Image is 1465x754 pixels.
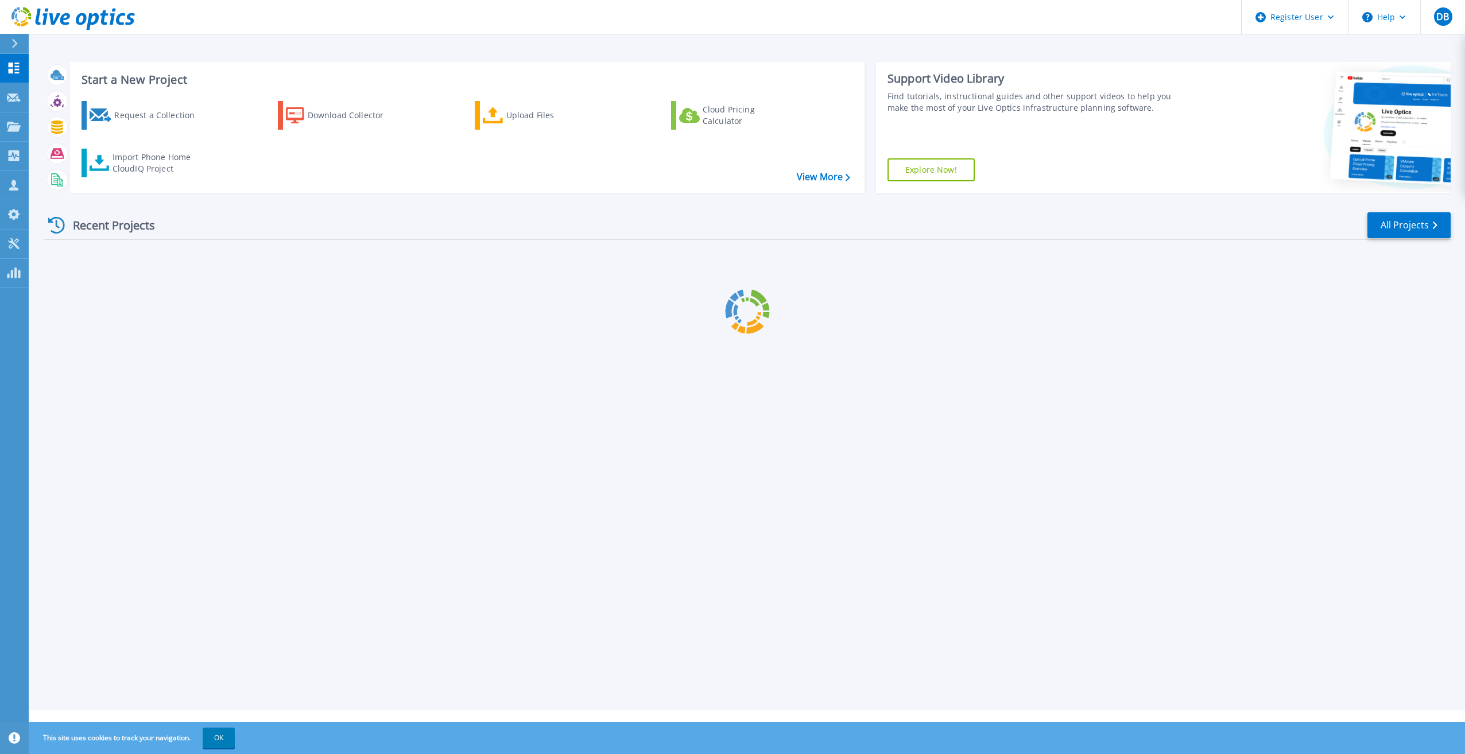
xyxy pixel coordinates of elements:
[475,101,603,130] a: Upload Files
[278,101,406,130] a: Download Collector
[32,728,235,748] span: This site uses cookies to track your navigation.
[671,101,799,130] a: Cloud Pricing Calculator
[703,104,794,127] div: Cloud Pricing Calculator
[1367,212,1451,238] a: All Projects
[308,104,400,127] div: Download Collector
[887,158,975,181] a: Explore Now!
[506,104,598,127] div: Upload Files
[113,151,202,174] div: Import Phone Home CloudIQ Project
[114,104,206,127] div: Request a Collection
[1436,12,1449,21] span: DB
[203,728,235,748] button: OK
[82,101,210,130] a: Request a Collection
[44,211,170,239] div: Recent Projects
[82,73,850,86] h3: Start a New Project
[887,91,1184,114] div: Find tutorials, instructional guides and other support videos to help you make the most of your L...
[887,71,1184,86] div: Support Video Library
[797,172,850,182] a: View More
